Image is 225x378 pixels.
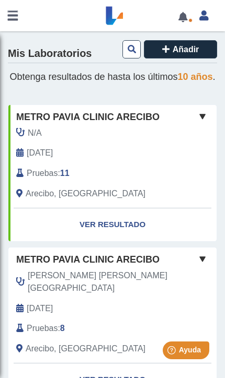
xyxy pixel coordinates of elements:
[132,337,213,367] iframe: Help widget launcher
[16,110,160,124] span: Metro Pavia Clinic Arecibo
[16,253,160,267] span: Metro Pavia Clinic Arecibo
[9,72,215,82] span: Obtenga resultados de hasta los últimos .
[60,324,65,333] b: 8
[28,127,42,139] span: N/A
[8,322,184,335] div: :
[8,48,92,60] h4: Mis Laboratorios
[178,72,213,82] span: 10 años
[8,208,217,241] a: Ver Resultado
[173,45,199,54] span: Añadir
[60,169,70,178] b: 11
[28,269,176,294] span: Areizaga Montalvo, Marisol
[26,342,145,355] span: Arecibo, PR
[27,167,58,180] span: Pruebas
[27,147,53,159] span: 2025-10-02
[26,187,145,200] span: Arecibo, PR
[8,167,184,180] div: :
[27,322,58,335] span: Pruebas
[144,40,217,58] button: Añadir
[27,302,53,315] span: 2025-08-07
